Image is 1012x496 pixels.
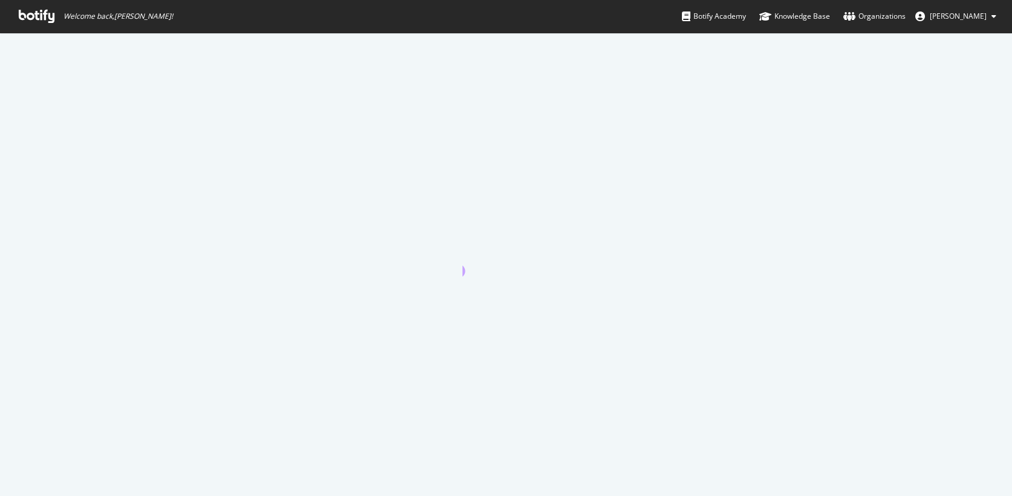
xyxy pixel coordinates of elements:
div: Knowledge Base [759,10,830,22]
span: Welcome back, [PERSON_NAME] ! [63,11,173,21]
span: Aleks Shklyar [930,11,987,21]
div: Botify Academy [682,10,746,22]
button: [PERSON_NAME] [906,7,1006,26]
div: Organizations [843,10,906,22]
div: animation [462,233,550,276]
